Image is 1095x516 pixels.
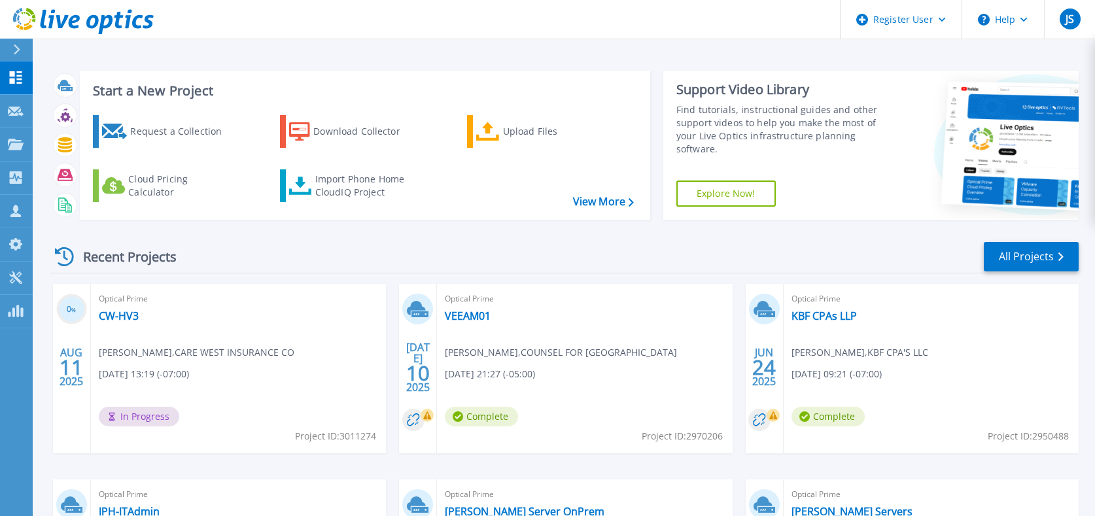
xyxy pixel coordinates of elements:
span: [PERSON_NAME] , CARE WEST INSURANCE CO [99,345,294,360]
div: JUN 2025 [752,343,776,391]
span: Complete [445,407,518,426]
span: Optical Prime [99,487,378,502]
div: Support Video Library [676,81,886,98]
div: Find tutorials, instructional guides and other support videos to help you make the most of your L... [676,103,886,156]
a: Request a Collection [93,115,239,148]
span: Optical Prime [445,487,724,502]
span: 10 [406,368,430,379]
a: KBF CPAs LLP [791,309,857,322]
a: All Projects [984,242,1079,271]
a: Cloud Pricing Calculator [93,169,239,202]
span: Optical Prime [791,292,1071,306]
span: [DATE] 21:27 (-05:00) [445,367,535,381]
h3: 0 [56,302,87,317]
div: Request a Collection [130,118,235,145]
div: AUG 2025 [59,343,84,391]
span: Project ID: 3011274 [295,429,376,443]
a: CW-HV3 [99,309,139,322]
span: [PERSON_NAME] , COUNSEL FOR [GEOGRAPHIC_DATA] [445,345,677,360]
div: Cloud Pricing Calculator [128,173,233,199]
span: 24 [752,362,776,373]
div: Download Collector [313,118,418,145]
a: VEEAM01 [445,309,491,322]
a: Upload Files [467,115,613,148]
span: [DATE] 09:21 (-07:00) [791,367,882,381]
a: View More [573,196,634,208]
span: Optical Prime [791,487,1071,502]
div: Recent Projects [50,241,194,273]
span: Complete [791,407,865,426]
span: In Progress [99,407,179,426]
div: [DATE] 2025 [406,343,430,391]
span: % [71,306,76,313]
span: 11 [60,362,83,373]
span: [DATE] 13:19 (-07:00) [99,367,189,381]
div: Upload Files [503,118,608,145]
span: [PERSON_NAME] , KBF CPA'S LLC [791,345,928,360]
span: Project ID: 2970206 [642,429,723,443]
span: Project ID: 2950488 [988,429,1069,443]
h3: Start a New Project [93,84,633,98]
a: Explore Now! [676,181,776,207]
span: Optical Prime [445,292,724,306]
div: Import Phone Home CloudIQ Project [315,173,417,199]
a: Download Collector [280,115,426,148]
span: JS [1066,14,1074,24]
span: Optical Prime [99,292,378,306]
